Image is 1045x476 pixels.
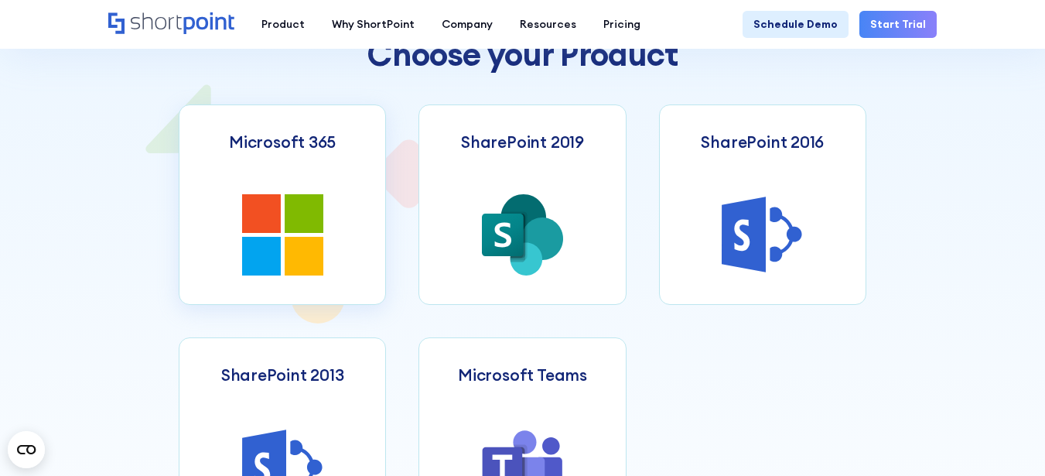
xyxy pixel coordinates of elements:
div: Company [442,16,493,33]
h3: Microsoft Teams [458,365,587,385]
h3: SharePoint 2016 [701,132,824,152]
a: Pricing [589,11,654,38]
a: Microsoft 365 [179,104,386,305]
h3: SharePoint 2019 [461,132,584,152]
div: Widget de chat [968,402,1045,476]
a: SharePoint 2016 [659,104,866,305]
a: Home [108,12,234,36]
h3: SharePoint 2013 [221,365,344,385]
a: Resources [506,11,589,38]
div: Why ShortPoint [332,16,415,33]
button: Open CMP widget [8,431,45,468]
div: Product [261,16,305,33]
a: Why ShortPoint [318,11,428,38]
a: Company [428,11,506,38]
a: Product [248,11,318,38]
div: Resources [520,16,576,33]
div: Pricing [603,16,640,33]
a: Schedule Demo [743,11,849,38]
iframe: Chat Widget [968,402,1045,476]
h3: Microsoft 365 [229,132,336,152]
a: Start Trial [859,11,937,38]
h2: Choose your Product [179,36,866,72]
a: SharePoint 2019 [418,104,626,305]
